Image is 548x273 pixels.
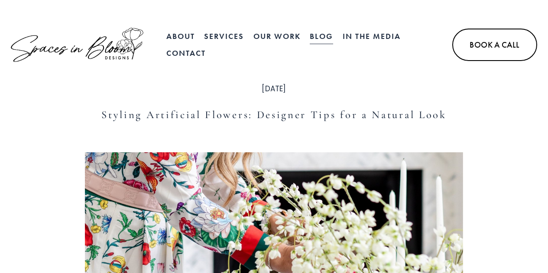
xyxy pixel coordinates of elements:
h1: Styling Artificial Flowers: Designer Tips for a Natural Look [85,107,463,122]
a: About [166,28,195,45]
img: Spaces in Bloom Designs [11,28,143,62]
span: [DATE] [262,84,286,94]
a: Blog [310,28,333,45]
a: folder dropdown [204,28,244,45]
span: Services [204,29,244,44]
a: Book A Call [452,29,537,61]
a: Our Work [253,28,301,45]
a: Contact [166,45,206,62]
a: In the Media [343,28,401,45]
